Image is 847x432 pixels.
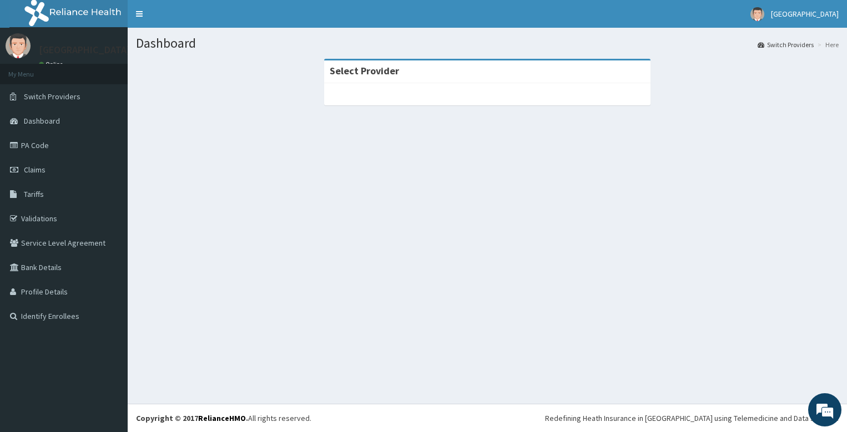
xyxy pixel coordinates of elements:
[198,413,246,423] a: RelianceHMO
[771,9,839,19] span: [GEOGRAPHIC_DATA]
[815,40,839,49] li: Here
[24,92,80,101] span: Switch Providers
[758,40,814,49] a: Switch Providers
[39,60,65,68] a: Online
[128,404,847,432] footer: All rights reserved.
[136,413,248,423] strong: Copyright © 2017 .
[750,7,764,21] img: User Image
[39,45,130,55] p: [GEOGRAPHIC_DATA]
[136,36,839,50] h1: Dashboard
[24,116,60,126] span: Dashboard
[545,413,839,424] div: Redefining Heath Insurance in [GEOGRAPHIC_DATA] using Telemedicine and Data Science!
[24,165,46,175] span: Claims
[24,189,44,199] span: Tariffs
[330,64,399,77] strong: Select Provider
[6,33,31,58] img: User Image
